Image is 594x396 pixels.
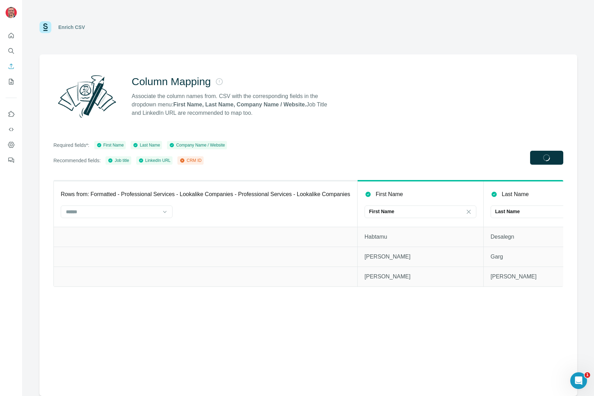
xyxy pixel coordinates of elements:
p: [PERSON_NAME] [365,253,476,261]
button: Quick start [6,29,17,42]
div: Enrich CSV [58,24,85,31]
p: Rows from: Formatted - Professional Services - Lookalike Companies - Professional Services - Look... [61,190,350,199]
p: Habtamu [365,233,476,241]
div: LinkedIn URL [138,157,171,164]
img: Surfe Illustration - Column Mapping [53,71,120,121]
div: Last Name [133,142,160,148]
p: [PERSON_NAME] [365,272,476,281]
button: Use Surfe on LinkedIn [6,108,17,120]
p: Last Name [502,190,529,199]
div: Company Name / Website [169,142,225,148]
div: First Name [96,142,124,148]
strong: First Name, Last Name, Company Name / Website. [173,102,306,107]
iframe: Intercom live chat [570,372,587,389]
button: My lists [6,75,17,88]
img: Avatar [6,7,17,18]
p: First Name [376,190,403,199]
p: Recommended fields: [53,157,101,164]
button: Use Surfe API [6,123,17,136]
p: Required fields*: [53,142,89,149]
p: Associate the column names from. CSV with the corresponding fields in the dropdown menu: Job Titl... [132,92,333,117]
button: Enrich CSV [6,60,17,73]
div: CRM ID [179,157,201,164]
img: Surfe Logo [39,21,51,33]
span: 1 [585,372,590,378]
h2: Column Mapping [132,75,211,88]
button: Dashboard [6,139,17,151]
button: Search [6,45,17,57]
p: Last Name [495,208,520,215]
p: First Name [369,208,394,215]
button: Feedback [6,154,17,166]
div: Job title [108,157,129,164]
